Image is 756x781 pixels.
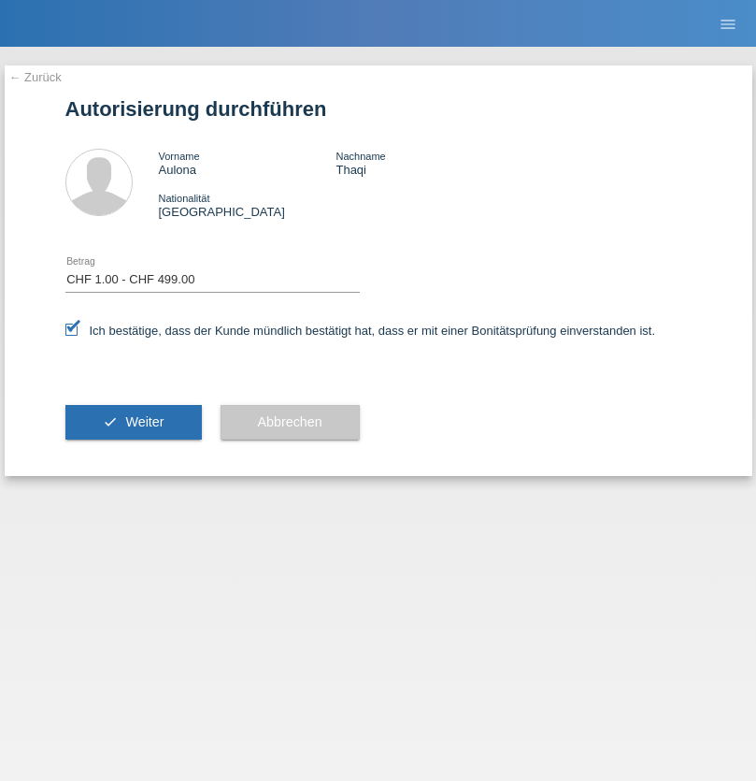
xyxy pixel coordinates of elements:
[159,193,210,204] span: Nationalität
[159,191,336,219] div: [GEOGRAPHIC_DATA]
[9,70,62,84] a: ← Zurück
[335,149,513,177] div: Thaqi
[159,151,200,162] span: Vorname
[159,149,336,177] div: Aulona
[103,414,118,429] i: check
[221,405,360,441] button: Abbrechen
[125,414,164,429] span: Weiter
[335,151,385,162] span: Nachname
[709,18,747,29] a: menu
[258,414,322,429] span: Abbrechen
[65,97,692,121] h1: Autorisierung durchführen
[719,15,737,34] i: menu
[65,324,656,338] label: Ich bestätige, dass der Kunde mündlich bestätigt hat, dass er mit einer Bonitätsprüfung einversta...
[65,405,202,441] button: check Weiter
